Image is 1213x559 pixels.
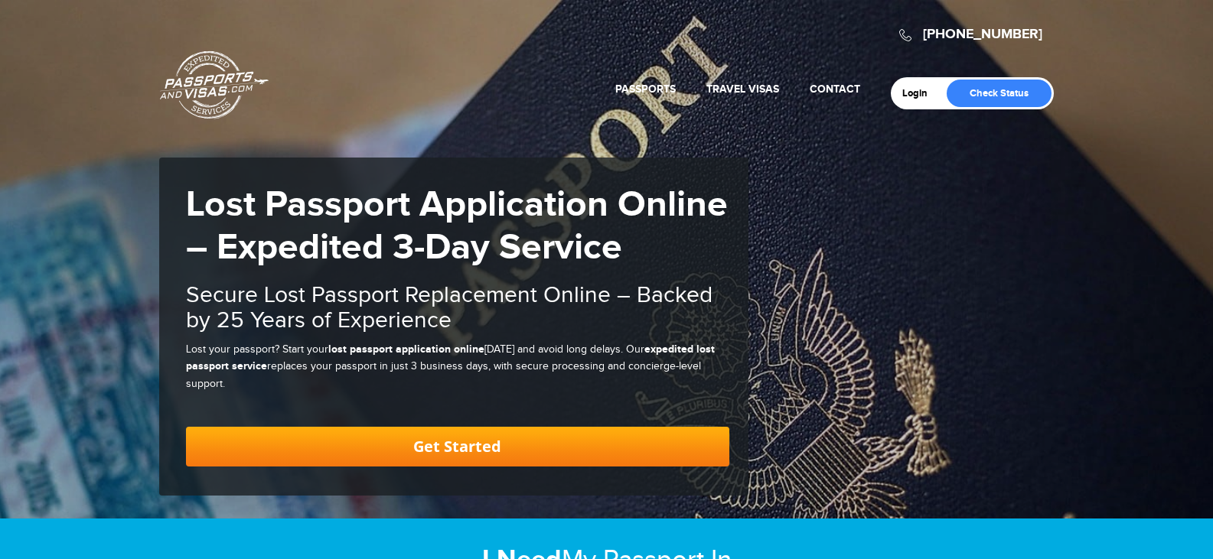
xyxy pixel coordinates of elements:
[615,83,676,96] a: Passports
[810,83,860,96] a: Contact
[186,283,729,333] h2: Secure Lost Passport Replacement Online – Backed by 25 Years of Experience
[186,183,728,270] strong: Lost Passport Application Online – Expedited 3-Day Service
[947,80,1052,107] a: Check Status
[902,87,938,99] a: Login
[328,343,484,356] strong: lost passport application online
[706,83,779,96] a: Travel Visas
[923,26,1042,43] a: [PHONE_NUMBER]
[186,427,729,466] a: Get Started
[186,341,729,392] p: Lost your passport? Start your [DATE] and avoid long delays. Our replaces your passport in just 3...
[160,50,269,119] a: Passports & [DOMAIN_NAME]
